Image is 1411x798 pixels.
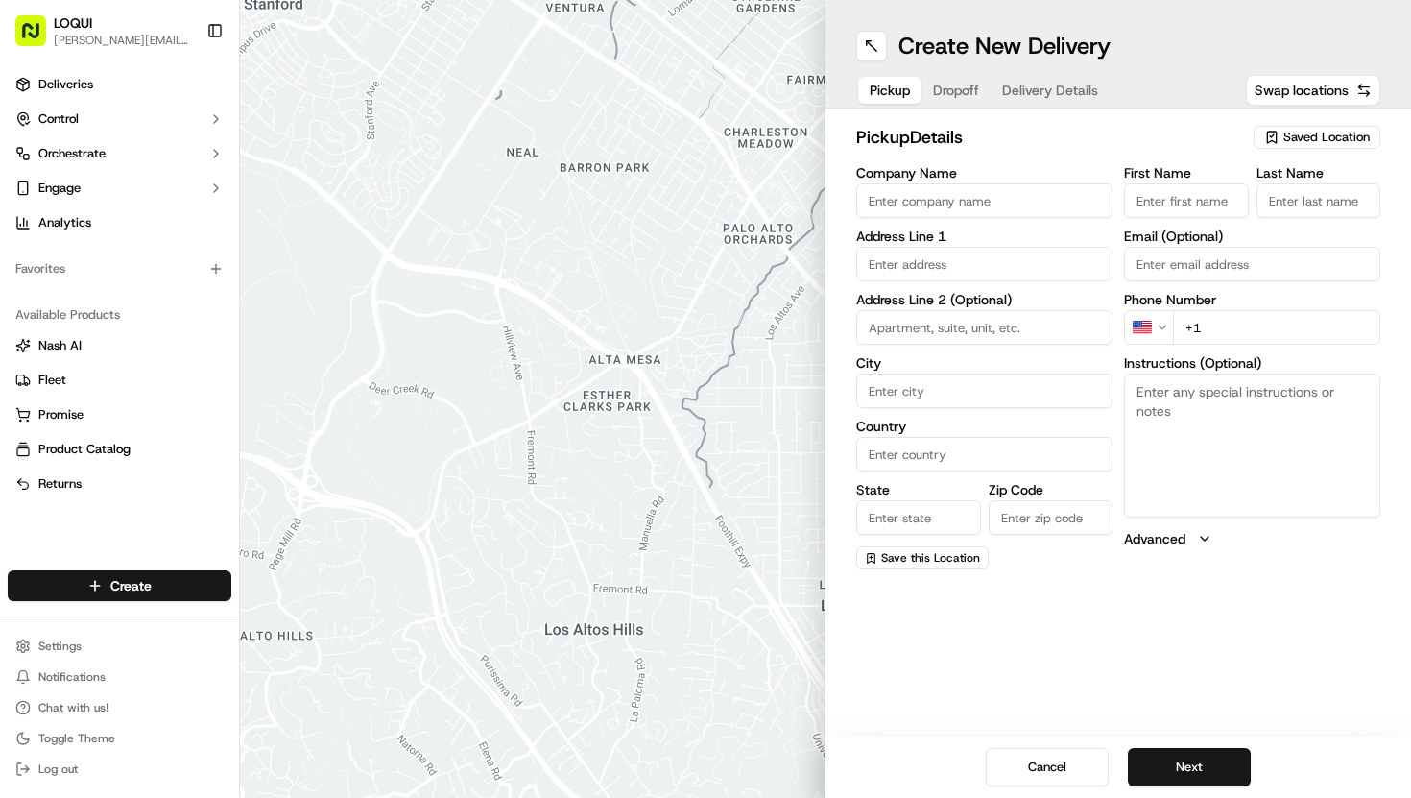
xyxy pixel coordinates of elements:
h2: pickup Details [856,124,1242,151]
button: Nash AI [8,330,231,361]
input: Enter company name [856,183,1112,218]
button: LOQUI[PERSON_NAME][EMAIL_ADDRESS][DOMAIN_NAME] [8,8,199,54]
div: 📗 [19,379,35,395]
span: Settings [38,639,82,654]
span: Notifications [38,669,106,685]
button: Toggle Theme [8,725,231,752]
img: 1736555255976-a54dd68f-1ca7-489b-9aae-adbdc363a1c4 [19,183,54,218]
input: Enter address [856,247,1112,281]
label: Address Line 1 [856,230,1112,243]
span: Dropoff [933,81,979,100]
input: Enter city [856,374,1112,408]
span: Pylon [191,424,232,439]
span: Save this Location [881,550,980,566]
span: Log out [38,762,78,777]
span: Orchestrate [38,145,106,162]
a: Deliveries [8,69,231,100]
button: Log out [8,756,231,783]
label: City [856,356,1112,370]
label: Instructions (Optional) [1124,356,1380,370]
input: Enter last name [1256,183,1381,218]
button: Start new chat [326,189,349,212]
span: Swap locations [1255,81,1349,100]
button: Engage [8,173,231,204]
div: Past conversations [19,250,129,265]
input: Enter zip code [989,500,1113,535]
label: Zip Code [989,483,1113,496]
button: Next [1128,748,1251,786]
span: Toggle Theme [38,731,115,746]
button: Settings [8,633,231,660]
span: Deliveries [38,76,93,93]
div: 💻 [162,379,178,395]
input: Enter email address [1124,247,1380,281]
label: Address Line 2 (Optional) [856,293,1112,306]
p: Welcome 👋 [19,77,349,108]
a: Nash AI [15,337,224,354]
label: First Name [1124,166,1249,180]
span: Regen Pajulas [60,298,140,313]
button: Orchestrate [8,138,231,169]
label: Company Name [856,166,1112,180]
a: Returns [15,475,224,493]
button: Control [8,104,231,134]
input: Enter first name [1124,183,1249,218]
span: Delivery Details [1002,81,1098,100]
span: Engage [38,180,81,197]
h1: Create New Delivery [898,31,1111,61]
label: Advanced [1124,529,1185,548]
button: See all [298,246,349,269]
div: Favorites [8,254,231,284]
img: Nash [19,19,58,58]
input: Enter country [856,437,1112,472]
input: Enter phone number [1173,310,1380,345]
a: Fleet [15,372,224,389]
label: Email (Optional) [1124,230,1380,243]
button: LOQUI [54,13,92,33]
span: Fleet [38,372,66,389]
span: Analytics [38,214,91,231]
span: Saved Location [1283,129,1370,146]
span: Nash AI [38,337,82,354]
span: Create [110,576,152,595]
a: Powered byPylon [135,423,232,439]
img: Regen Pajulas [19,279,50,310]
span: [DATE] [155,298,194,313]
span: Pickup [870,81,910,100]
a: Analytics [8,207,231,238]
a: Product Catalog [15,441,224,458]
span: Chat with us! [38,700,108,715]
div: Start new chat [65,183,315,203]
button: Cancel [986,748,1109,786]
button: Swap locations [1246,75,1380,106]
span: Product Catalog [38,441,131,458]
img: 1736555255976-a54dd68f-1ca7-489b-9aae-adbdc363a1c4 [38,299,54,314]
button: Save this Location [856,546,989,569]
span: Knowledge Base [38,377,147,397]
input: Apartment, suite, unit, etc. [856,310,1112,345]
input: Got a question? Start typing here... [50,124,346,144]
div: Available Products [8,300,231,330]
button: Chat with us! [8,694,231,721]
button: Returns [8,469,231,499]
button: Advanced [1124,529,1380,548]
a: 💻API Documentation [155,370,316,404]
span: Control [38,110,79,128]
label: Last Name [1256,166,1381,180]
label: Country [856,420,1112,433]
button: Notifications [8,664,231,690]
input: Enter state [856,500,981,535]
label: State [856,483,981,496]
button: Fleet [8,365,231,396]
a: 📗Knowledge Base [12,370,155,404]
span: • [144,298,151,313]
button: Saved Location [1254,124,1380,151]
button: [PERSON_NAME][EMAIL_ADDRESS][DOMAIN_NAME] [54,33,191,48]
button: Product Catalog [8,434,231,465]
span: Returns [38,475,82,493]
button: Promise [8,399,231,430]
a: Promise [15,406,224,423]
button: Create [8,570,231,601]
